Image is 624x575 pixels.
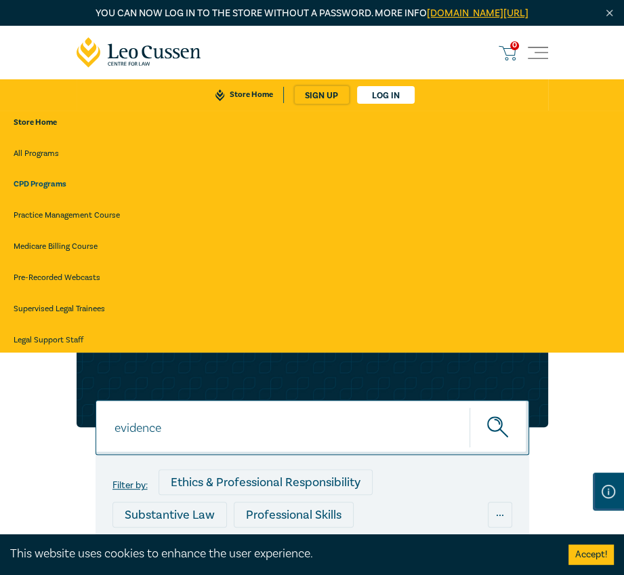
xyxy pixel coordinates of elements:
a: Pre-Recorded Webcasts [14,266,610,290]
a: [DOMAIN_NAME][URL] [427,7,528,20]
button: Accept cookies [568,544,614,565]
img: Close [604,7,615,19]
input: Search for a program title, program description or presenter name [96,400,529,455]
a: Supervised Legal Trainees [14,297,610,321]
div: This website uses cookies to enhance the user experience. [10,545,548,563]
a: Log in [357,86,415,104]
button: Toggle navigation [528,43,548,63]
a: Store Home [8,111,609,135]
a: Legal Support Staff [14,328,610,353]
div: ... [488,502,512,528]
a: Practice Management Course [14,203,610,228]
a: sign up [295,86,349,104]
div: Professional Skills [234,502,354,528]
p: You can now log in to the store without a password. More info [77,6,548,21]
a: CPD Programs [14,172,610,197]
a: Store Home [205,87,283,103]
span: 0 [510,41,519,50]
a: All Programs [14,142,610,166]
img: Information Icon [602,485,615,498]
label: Filter by: [112,480,148,491]
div: Ethics & Professional Responsibility [159,469,373,495]
div: Substantive Law [112,502,227,528]
a: Medicare Billing Course [14,235,610,259]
